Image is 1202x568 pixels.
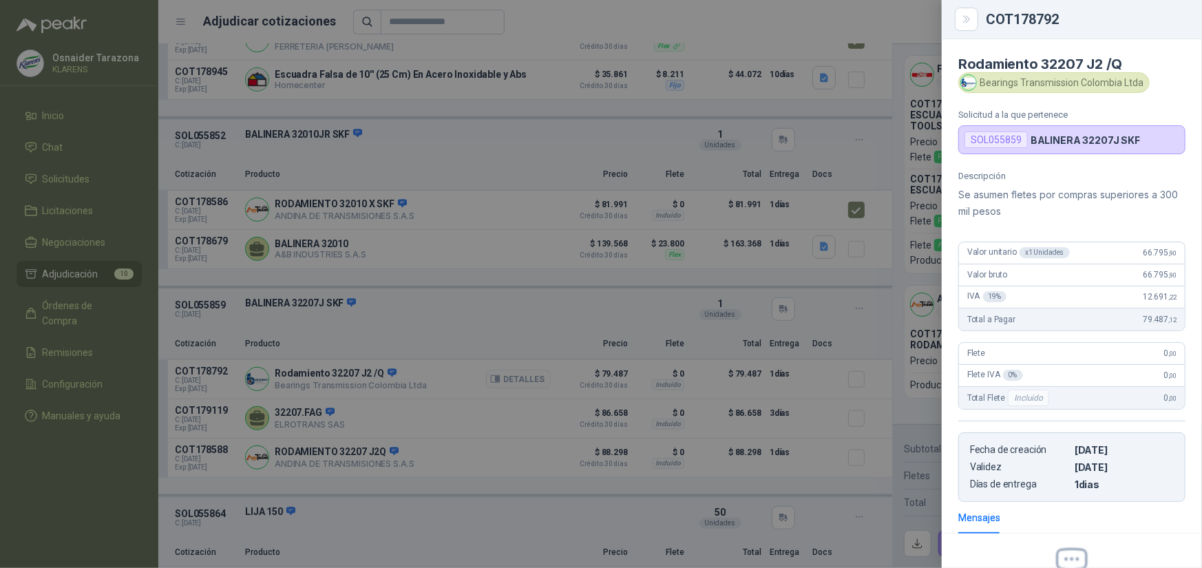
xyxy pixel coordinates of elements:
[958,72,1150,93] div: Bearings Transmission Colombia Ltda
[1008,390,1049,406] div: Incluido
[1168,249,1177,257] span: ,90
[958,109,1185,120] p: Solicitud a la que pertenece
[1003,370,1023,381] div: 0 %
[1168,293,1177,301] span: ,22
[964,132,1028,148] div: SOL055859
[1143,248,1177,257] span: 66.795
[1168,372,1177,379] span: ,00
[967,291,1006,302] span: IVA
[1164,393,1177,403] span: 0
[967,348,985,358] span: Flete
[986,12,1185,26] div: COT178792
[970,444,1069,456] p: Fecha de creación
[1168,316,1177,324] span: ,12
[1031,134,1140,146] p: BALINERA 32207J SKF
[967,370,1023,381] span: Flete IVA
[1075,444,1174,456] p: [DATE]
[1164,370,1177,380] span: 0
[958,56,1185,72] h4: Rodamiento 32207 J2 /Q
[967,315,1015,324] span: Total a Pagar
[1143,315,1177,324] span: 79.487
[967,247,1070,258] span: Valor unitario
[1075,478,1174,490] p: 1 dias
[958,187,1185,220] p: Se asumen fletes por compras superiores a 300 mil pesos
[1164,348,1177,358] span: 0
[958,510,1000,525] div: Mensajes
[1020,247,1070,258] div: x 1 Unidades
[983,291,1007,302] div: 19 %
[958,171,1185,181] p: Descripción
[967,390,1052,406] span: Total Flete
[1168,271,1177,279] span: ,90
[1143,292,1177,302] span: 12.691
[967,270,1007,280] span: Valor bruto
[958,11,975,28] button: Close
[970,478,1069,490] p: Días de entrega
[961,75,976,90] img: Company Logo
[970,461,1069,473] p: Validez
[1168,395,1177,402] span: ,00
[1168,350,1177,357] span: ,00
[1075,461,1174,473] p: [DATE]
[1143,270,1177,280] span: 66.795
